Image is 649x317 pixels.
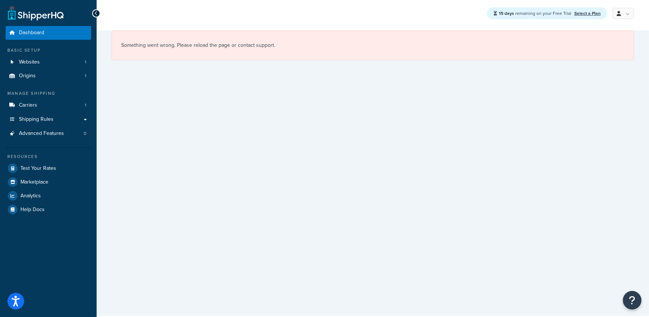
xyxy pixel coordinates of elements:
[19,59,40,65] span: Websites
[499,10,572,17] span: remaining on your Free Trial
[6,26,91,40] a: Dashboard
[19,116,54,123] span: Shipping Rules
[623,291,642,310] button: Open Resource Center
[6,55,91,69] a: Websites1
[85,102,86,109] span: 1
[20,193,41,199] span: Analytics
[20,165,56,172] span: Test Your Rates
[20,207,45,213] span: Help Docs
[6,90,91,97] div: Manage Shipping
[499,10,514,17] strong: 15 days
[85,73,86,79] span: 1
[6,153,91,160] div: Resources
[84,130,86,137] span: 0
[19,73,36,79] span: Origins
[112,30,634,60] div: Something went wrong. Please reload the page or contact support.
[6,98,91,112] li: Carriers
[6,175,91,189] a: Marketplace
[6,98,91,112] a: Carriers1
[6,55,91,69] li: Websites
[19,102,37,109] span: Carriers
[6,162,91,175] a: Test Your Rates
[6,69,91,83] a: Origins1
[6,69,91,83] li: Origins
[20,179,48,185] span: Marketplace
[6,127,91,140] a: Advanced Features0
[19,130,64,137] span: Advanced Features
[574,10,601,17] a: Select a Plan
[6,189,91,203] a: Analytics
[6,113,91,126] a: Shipping Rules
[85,59,86,65] span: 1
[6,203,91,216] a: Help Docs
[6,47,91,54] div: Basic Setup
[19,30,44,36] span: Dashboard
[6,127,91,140] li: Advanced Features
